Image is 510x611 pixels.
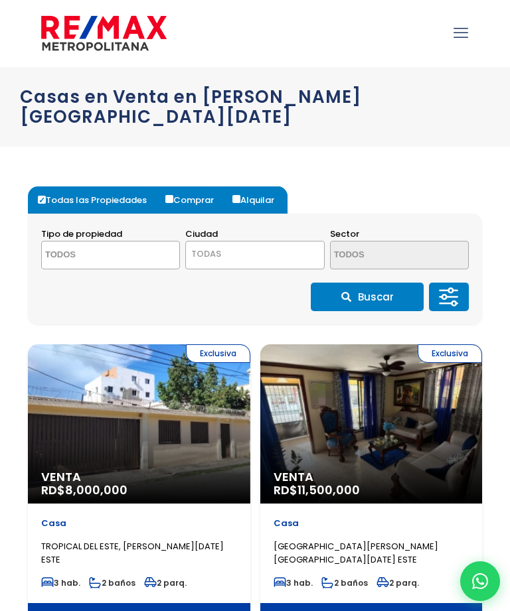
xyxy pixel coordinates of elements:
span: 11,500,000 [297,482,360,498]
span: Exclusiva [418,344,482,363]
input: Todas las Propiedades [38,196,46,204]
p: Casa [274,517,469,530]
span: Sector [330,228,359,240]
label: Todas las Propiedades [35,186,160,214]
span: 2 baños [321,577,368,588]
img: remax-metropolitana-logo [41,13,167,53]
input: Comprar [165,195,173,203]
h1: Casas en Venta en [PERSON_NAME][GEOGRAPHIC_DATA][DATE] [20,87,490,127]
button: Buscar [311,283,424,311]
span: 3 hab. [41,577,80,588]
textarea: Search [331,241,444,270]
span: Tipo de propiedad [41,228,122,240]
span: TODAS [191,247,221,260]
span: Exclusiva [186,344,250,363]
p: Casa [41,517,237,530]
span: TODAS [186,245,323,263]
input: Alquilar [232,195,240,203]
textarea: Search [42,241,155,270]
span: TODAS [185,241,324,269]
label: Comprar [162,186,227,214]
span: Venta [41,470,237,484]
span: TROPICAL DEL ESTE, [PERSON_NAME][DATE] ESTE [41,540,224,566]
span: 3 hab. [274,577,313,588]
span: 2 parq. [144,577,187,588]
label: Alquilar [229,186,288,214]
span: 8,000,000 [65,482,127,498]
span: RD$ [274,482,360,498]
span: 2 parq. [377,577,419,588]
span: Venta [274,470,469,484]
a: mobile menu [450,22,472,44]
span: [GEOGRAPHIC_DATA][PERSON_NAME][GEOGRAPHIC_DATA][DATE] ESTE [274,540,438,566]
span: RD$ [41,482,127,498]
span: 2 baños [89,577,135,588]
span: Ciudad [185,228,218,240]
